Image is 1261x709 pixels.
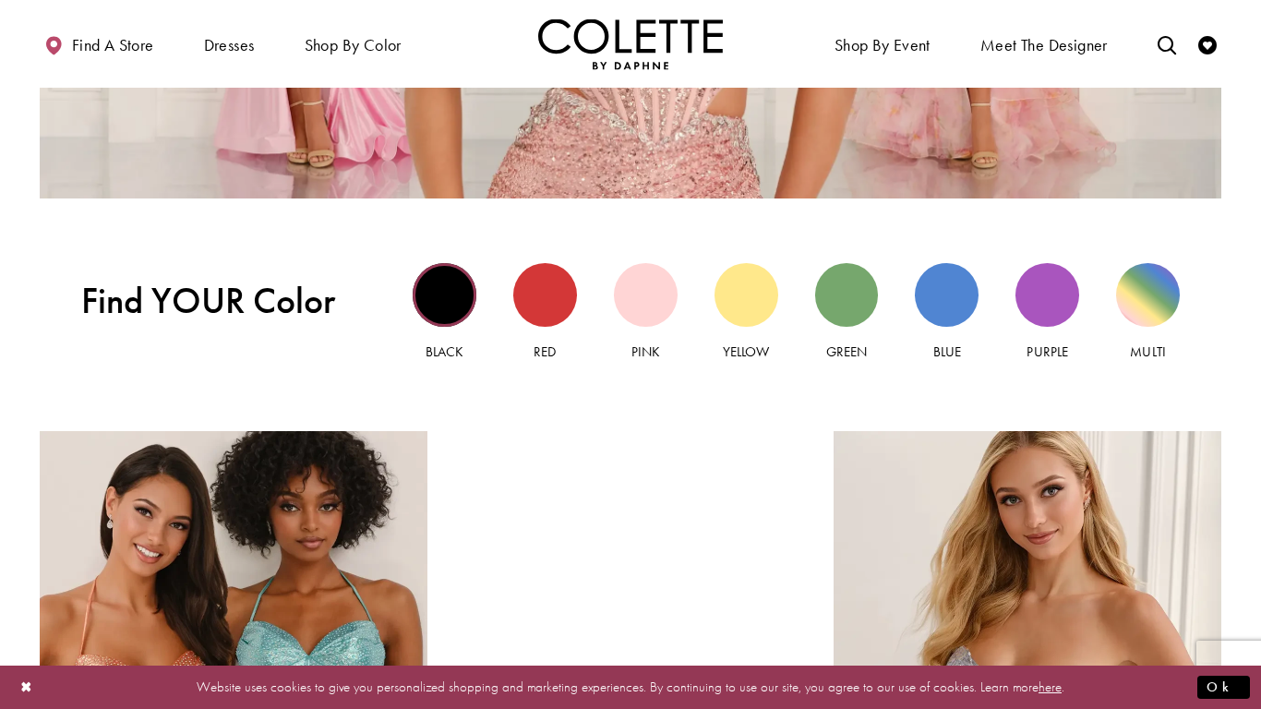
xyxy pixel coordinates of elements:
a: Purple view Purple [1015,263,1079,362]
span: Black [426,342,463,361]
p: Website uses cookies to give you personalized shopping and marketing experiences. By continuing t... [133,675,1128,700]
a: Black view Black [413,263,476,362]
span: Yellow [723,342,769,361]
div: Purple view [1015,263,1079,327]
span: Meet the designer [980,36,1108,54]
a: here [1039,678,1062,696]
span: Blue [933,342,961,361]
span: Find a store [72,36,154,54]
button: Submit Dialog [1197,676,1250,699]
span: Shop By Event [830,18,935,69]
span: Multi [1130,342,1165,361]
a: Multi view Multi [1116,263,1180,362]
div: Multi view [1116,263,1180,327]
a: Visit Home Page [538,18,723,69]
div: Black view [413,263,476,327]
a: Yellow view Yellow [715,263,778,362]
span: Red [534,342,556,361]
div: Pink view [614,263,678,327]
span: Green [826,342,867,361]
div: Yellow view [715,263,778,327]
span: Dresses [204,36,255,54]
a: Meet the designer [976,18,1112,69]
a: Toggle search [1153,18,1181,69]
a: Pink view Pink [614,263,678,362]
span: Shop by color [300,18,406,69]
span: Pink [631,342,660,361]
img: Colette by Daphne [538,18,723,69]
a: Blue view Blue [915,263,979,362]
a: Check Wishlist [1194,18,1221,69]
div: Green view [815,263,879,327]
div: Red view [513,263,577,327]
span: Purple [1027,342,1067,361]
div: Blue view [915,263,979,327]
span: Find YOUR Color [81,280,371,322]
a: Green view Green [815,263,879,362]
a: Red view Red [513,263,577,362]
span: Shop by color [305,36,402,54]
button: Close Dialog [11,671,42,703]
span: Dresses [199,18,259,69]
a: Find a store [40,18,158,69]
span: Shop By Event [835,36,931,54]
